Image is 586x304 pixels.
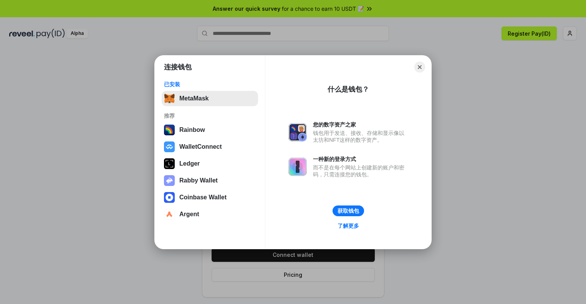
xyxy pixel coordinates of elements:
button: MetaMask [162,91,258,106]
div: 什么是钱包？ [328,85,369,94]
div: 了解更多 [338,222,359,229]
div: 您的数字资产之家 [313,121,408,128]
h1: 连接钱包 [164,62,192,72]
div: MetaMask [179,95,209,102]
div: Ledger [179,160,200,167]
img: svg+xml,%3Csvg%20width%3D%22120%22%20height%3D%22120%22%20viewBox%3D%220%200%20120%20120%22%20fil... [164,125,175,135]
div: 而不是在每个网站上创建新的账户和密码，只需连接您的钱包。 [313,164,408,178]
button: Rainbow [162,122,258,138]
button: Coinbase Wallet [162,190,258,205]
div: Rainbow [179,127,205,133]
div: 推荐 [164,112,256,119]
div: 钱包用于发送、接收、存储和显示像以太坊和NFT这样的数字资产。 [313,130,408,143]
img: svg+xml,%3Csvg%20width%3D%2228%22%20height%3D%2228%22%20viewBox%3D%220%200%2028%2028%22%20fill%3D... [164,209,175,220]
img: svg+xml,%3Csvg%20xmlns%3D%22http%3A%2F%2Fwww.w3.org%2F2000%2Fsvg%22%20width%3D%2228%22%20height%3... [164,158,175,169]
div: 获取钱包 [338,207,359,214]
img: svg+xml,%3Csvg%20xmlns%3D%22http%3A%2F%2Fwww.w3.org%2F2000%2Fsvg%22%20fill%3D%22none%22%20viewBox... [164,175,175,186]
button: Ledger [162,156,258,171]
div: Argent [179,211,199,218]
button: Close [414,62,425,72]
button: 获取钱包 [333,205,364,216]
div: Rabby Wallet [179,177,218,184]
img: svg+xml,%3Csvg%20width%3D%2228%22%20height%3D%2228%22%20viewBox%3D%220%200%2028%2028%22%20fill%3D... [164,192,175,203]
button: WalletConnect [162,139,258,154]
button: Rabby Wallet [162,173,258,188]
img: svg+xml,%3Csvg%20width%3D%2228%22%20height%3D%2228%22%20viewBox%3D%220%200%2028%2028%22%20fill%3D... [164,141,175,152]
div: Coinbase Wallet [179,194,227,201]
div: 已安装 [164,81,256,88]
img: svg+xml,%3Csvg%20xmlns%3D%22http%3A%2F%2Fwww.w3.org%2F2000%2Fsvg%22%20fill%3D%22none%22%20viewBox... [288,158,307,176]
img: svg+xml,%3Csvg%20fill%3D%22none%22%20height%3D%2233%22%20viewBox%3D%220%200%2035%2033%22%20width%... [164,93,175,104]
div: 一种新的登录方式 [313,156,408,163]
a: 了解更多 [333,221,364,231]
button: Argent [162,207,258,222]
img: svg+xml,%3Csvg%20xmlns%3D%22http%3A%2F%2Fwww.w3.org%2F2000%2Fsvg%22%20fill%3D%22none%22%20viewBox... [288,123,307,141]
div: WalletConnect [179,143,222,150]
